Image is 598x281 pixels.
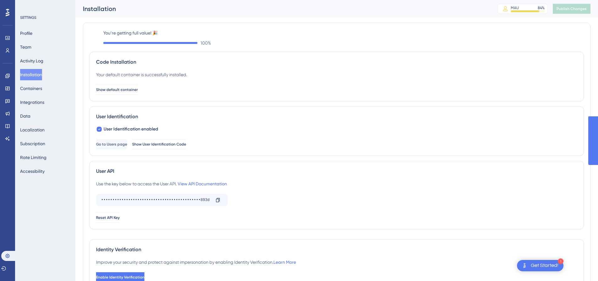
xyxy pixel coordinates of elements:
[178,181,227,186] a: View API Documentation
[96,258,296,266] div: Improve your security and protect against impersonation by enabling Identity Verification.
[96,215,120,220] span: Reset API Key
[531,262,558,269] div: Get Started!
[96,213,120,223] button: Reset API Key
[96,142,127,147] span: Go to Users page
[96,275,144,280] span: Enable Identity Verification
[20,97,44,108] button: Integrations
[557,6,587,11] span: Publish Changes
[521,262,528,269] img: launcher-image-alternative-text
[20,124,45,135] button: Localization
[20,138,45,149] button: Subscription
[96,85,138,95] button: Show default container
[96,167,577,175] div: User API
[96,58,577,66] div: Code Installation
[20,83,42,94] button: Containers
[96,180,227,188] div: Use the key below to access the User API.
[20,55,43,66] button: Activity Log
[96,246,577,253] div: Identity Verification
[553,4,590,14] button: Publish Changes
[103,29,584,37] label: You’re getting full value! 🎉
[104,125,158,133] span: User Identification enabled
[20,152,46,163] button: Rate Limiting
[96,113,577,120] div: User Identification
[20,69,42,80] button: Installation
[96,71,187,78] div: Your default container is successfully installed.
[572,256,590,275] iframe: UserGuiding AI Assistant Launcher
[558,258,563,264] div: 1
[83,4,482,13] div: Installation
[132,142,186,147] span: Show User Identification Code
[273,260,296,265] a: Learn More
[20,41,31,53] button: Team
[201,39,211,47] span: 100 %
[20,15,71,20] div: SETTINGS
[20,28,32,39] button: Profile
[20,110,30,122] button: Data
[96,139,127,149] button: Go to Users page
[511,5,519,10] div: MAU
[538,5,545,10] div: 84 %
[96,87,138,92] span: Show default container
[517,260,563,271] div: Open Get Started! checklist, remaining modules: 1
[20,166,45,177] button: Accessibility
[132,139,186,149] button: Show User Identification Code
[101,195,210,205] div: ••••••••••••••••••••••••••••••••••••••••••••893d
